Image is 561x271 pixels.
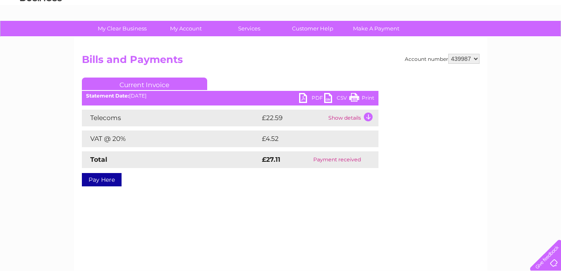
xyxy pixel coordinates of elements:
[349,93,374,105] a: Print
[414,35,430,42] a: Water
[505,35,526,42] a: Contact
[324,93,349,105] a: CSV
[82,78,207,90] a: Current Invoice
[86,93,129,99] b: Statement Date:
[82,93,378,99] div: [DATE]
[260,130,359,147] td: £4.52
[262,156,280,163] strong: £27.11
[84,5,478,40] div: Clear Business is a trading name of Verastar Limited (registered in [GEOGRAPHIC_DATA] No. 3667643...
[326,110,378,126] td: Show details
[299,93,324,105] a: PDF
[278,21,347,36] a: Customer Help
[533,35,553,42] a: Log out
[435,35,453,42] a: Energy
[404,4,461,15] a: 0333 014 3131
[260,110,326,126] td: £22.59
[82,110,260,126] td: Telecoms
[458,35,483,42] a: Telecoms
[215,21,284,36] a: Services
[296,151,378,168] td: Payment received
[82,173,122,186] a: Pay Here
[90,156,107,163] strong: Total
[342,21,411,36] a: Make A Payment
[88,21,157,36] a: My Clear Business
[405,54,480,64] div: Account number
[488,35,500,42] a: Blog
[20,22,62,47] img: logo.png
[151,21,220,36] a: My Account
[82,130,260,147] td: VAT @ 20%
[82,54,480,70] h2: Bills and Payments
